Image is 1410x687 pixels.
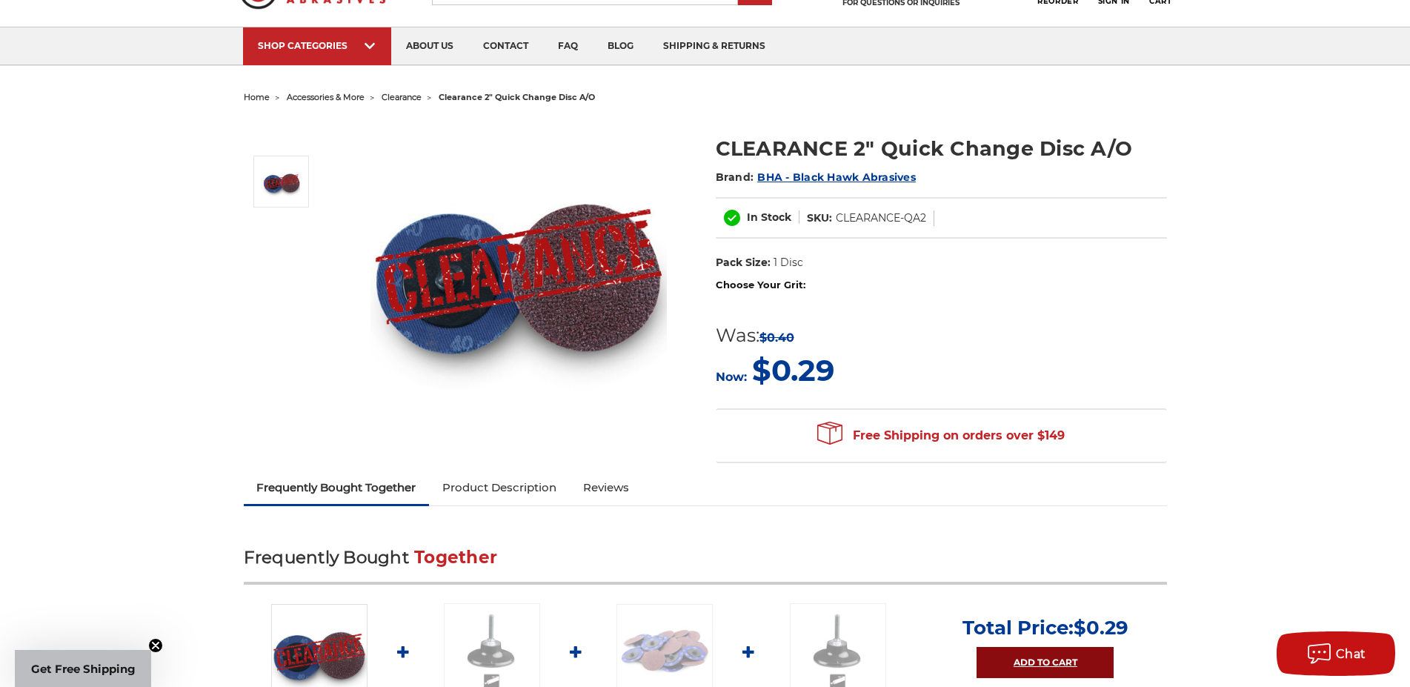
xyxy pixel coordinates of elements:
a: Reviews [570,471,642,504]
span: Get Free Shipping [31,662,136,676]
dt: Pack Size: [716,255,771,271]
span: Together [414,547,497,568]
div: Was: [716,322,834,350]
div: SHOP CATEGORIES [258,40,376,51]
label: Choose Your Grit: [716,278,1167,293]
a: accessories & more [287,92,365,102]
a: about us [391,27,468,65]
span: Now: [716,370,747,384]
button: Chat [1277,631,1395,676]
dd: 1 Disc [774,255,803,271]
a: contact [468,27,543,65]
a: faq [543,27,593,65]
a: Add to Cart [977,647,1114,678]
span: $0.29 [1074,616,1128,640]
span: Frequently Bought [244,547,409,568]
a: Product Description [429,471,570,504]
span: In Stock [747,210,791,224]
div: Get Free ShippingClose teaser [15,650,151,687]
span: $0.40 [759,331,794,345]
img: CLEARANCE 2" Quick Change Disc A/O [263,163,300,200]
a: Frequently Bought Together [244,471,430,504]
img: CLEARANCE 2" Quick Change Disc A/O [370,119,667,415]
a: clearance [382,92,422,102]
button: Close teaser [148,638,163,653]
span: Brand: [716,170,754,184]
a: home [244,92,270,102]
span: Chat [1336,647,1366,661]
dd: CLEARANCE-QA2 [836,210,926,226]
span: $0.29 [752,352,834,388]
a: shipping & returns [648,27,780,65]
span: Free Shipping on orders over $149 [817,421,1065,451]
p: Total Price: [962,616,1128,640]
a: BHA - Black Hawk Abrasives [757,170,916,184]
a: blog [593,27,648,65]
dt: SKU: [807,210,832,226]
h1: CLEARANCE 2" Quick Change Disc A/O [716,134,1167,163]
span: clearance 2" quick change disc a/o [439,92,595,102]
